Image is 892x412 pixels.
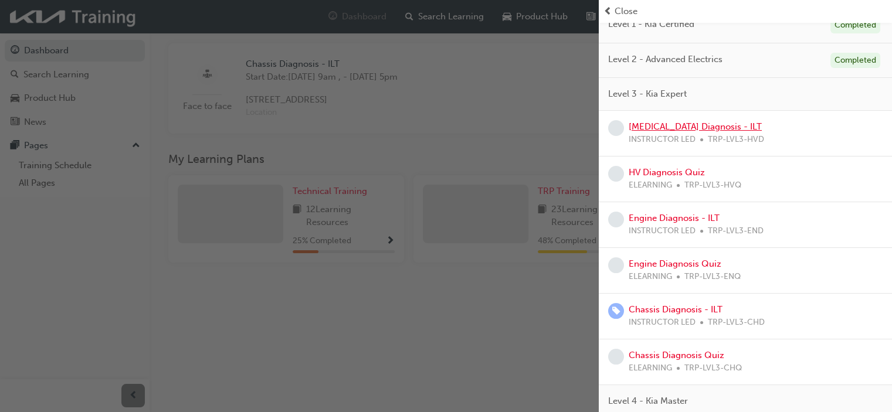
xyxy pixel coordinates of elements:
span: TRP-LVL3-END [708,224,764,238]
span: learningRecordVerb_ENROLL-icon [608,303,624,319]
span: learningRecordVerb_NONE-icon [608,166,624,182]
span: Level 2 - Advanced Electrics [608,53,723,66]
a: Chassis Diagnosis - ILT [629,304,723,315]
span: learningRecordVerb_NONE-icon [608,349,624,365]
span: Level 4 - Kia Master [608,394,688,408]
span: learningRecordVerb_NONE-icon [608,257,624,273]
span: learningRecordVerb_NONE-icon [608,212,624,227]
span: ELEARNING [629,179,672,192]
span: TRP-LVL3-CHQ [684,362,742,375]
span: TRP-LVL3-HVQ [684,179,741,192]
span: TRP-LVL3-HVD [708,133,764,147]
a: Engine Diagnosis Quiz [629,258,721,269]
a: Engine Diagnosis - ILT [629,213,720,223]
span: Level 1 - Kia Certified [608,18,694,31]
span: Level 3 - Kia Expert [608,87,687,101]
a: Chassis Diagnosis Quiz [629,350,724,360]
span: Close [615,5,637,18]
button: prev-iconClose [603,5,887,18]
span: TRP-LVL3-CHD [708,316,765,329]
span: learningRecordVerb_NONE-icon [608,120,624,136]
a: HV Diagnosis Quiz [629,167,705,178]
div: Completed [830,53,880,69]
span: INSTRUCTOR LED [629,224,696,238]
span: INSTRUCTOR LED [629,316,696,329]
span: INSTRUCTOR LED [629,133,696,147]
span: ELEARNING [629,270,672,284]
a: [MEDICAL_DATA] Diagnosis - ILT [629,121,762,132]
span: ELEARNING [629,362,672,375]
div: Completed [830,18,880,33]
span: TRP-LVL3-ENQ [684,270,741,284]
span: prev-icon [603,5,612,18]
